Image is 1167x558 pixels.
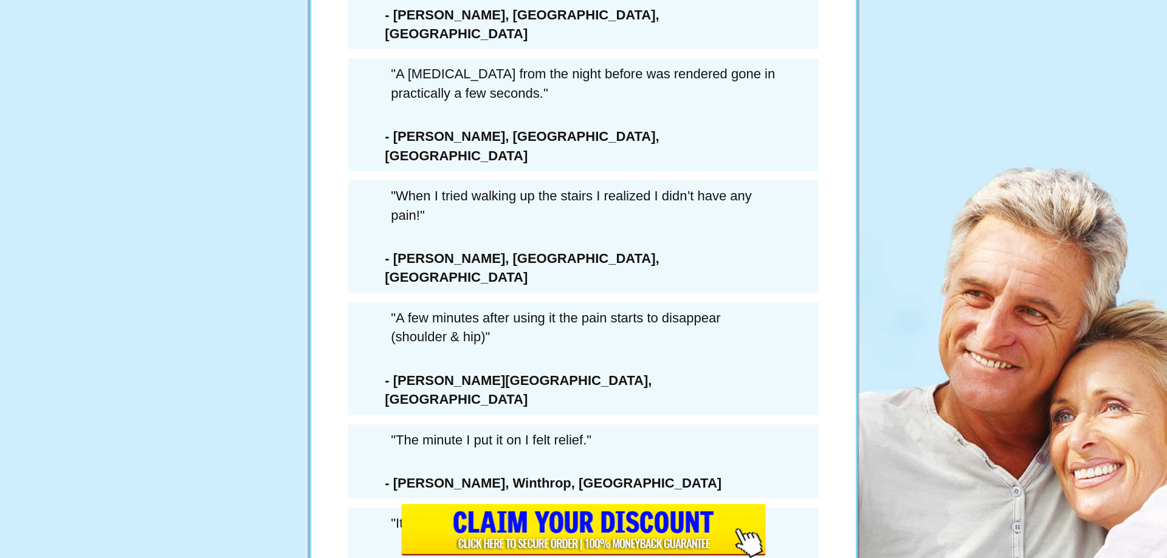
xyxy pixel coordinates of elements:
strong: - [PERSON_NAME], [GEOGRAPHIC_DATA], [GEOGRAPHIC_DATA] [385,251,659,285]
p: "When I tried walking up the stairs I realized I didn’t have any pain!" [354,180,813,231]
strong: - [PERSON_NAME][GEOGRAPHIC_DATA], [GEOGRAPHIC_DATA] [385,373,652,407]
strong: - [PERSON_NAME], [GEOGRAPHIC_DATA], [GEOGRAPHIC_DATA] [385,129,659,163]
strong: - [PERSON_NAME], [GEOGRAPHIC_DATA], [GEOGRAPHIC_DATA] [385,7,659,41]
p: "A [MEDICAL_DATA] from the night before was rendered gone in practically a few seconds." [354,58,813,109]
strong: - [PERSON_NAME], Winthrop, [GEOGRAPHIC_DATA] [385,475,721,491]
p: "A few minutes after using it the pain starts to disappear (shoulder & hip)" [354,302,813,353]
p: "The minute I put it on I felt relief." [354,424,813,455]
input: Submit [401,504,766,558]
